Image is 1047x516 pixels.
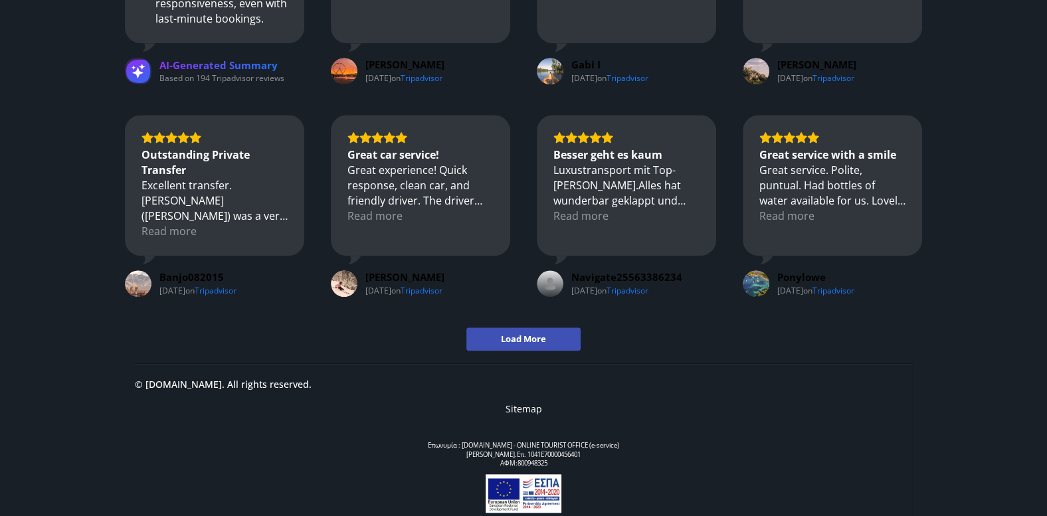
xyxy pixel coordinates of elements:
a: Review by Navigate25563386234 [571,271,682,283]
p: © [DOMAIN_NAME]. All rights reserved. [135,378,312,402]
div: Great service. Polite, puntual. Had bottles of water available for us. Lovely Mercedes mini bus a... [759,163,905,209]
div: on [777,73,812,84]
a: Review by Gabi I [571,58,601,70]
a: Review by Maria Ö [365,58,444,70]
a: View on Tripadvisor [812,286,854,296]
a: View on Tripadvisor [812,73,854,84]
div: on [365,73,401,84]
div: [DATE] [777,73,803,84]
img: e-bannersEUERDF180X90.jpg [486,474,562,513]
div: Rating: 5.0 out of 5 [759,131,905,143]
div: on [571,73,607,84]
span: [PERSON_NAME] [777,58,856,70]
div: on [777,286,812,296]
a: View on Tripadvisor [607,73,648,84]
a: Review by Banjo082015 [159,271,224,283]
div: Rating: 5.0 out of 5 [347,131,494,143]
img: Kara V [331,270,357,297]
a: View on Tripadvisor [125,270,151,297]
img: Ponylowe [743,270,769,297]
div: Tripadvisor [401,73,442,84]
div: on [159,286,195,296]
div: [DATE] [571,73,597,84]
a: View on Tripadvisor [743,58,769,84]
a: View on Tripadvisor [537,270,563,297]
a: View on Tripadvisor [195,286,237,296]
a: View on Tripadvisor [331,58,357,84]
img: Maria Ö [331,58,357,84]
span: Ponylowe [777,271,826,283]
div: [DATE] [365,286,391,296]
a: View on Tripadvisor [401,286,442,296]
div: Outstanding Private Transfer [142,147,288,178]
img: Martin Č [743,58,769,84]
div: Επωνυμία : [DOMAIN_NAME] - ONLINE TOURIST OFFICE (e-service) [PERSON_NAME].Επ. 1041Ε70000456401 Α... [135,441,912,468]
a: Review by Kara V [365,271,444,283]
div: [DATE] [571,286,597,296]
button: Load More [466,327,581,351]
a: View on Tripadvisor [401,73,442,84]
div: Tripadvisor [195,286,237,296]
span: Load More [501,333,546,345]
span: [PERSON_NAME] [365,58,444,70]
span: Navigate25563386234 [571,271,682,283]
div: Read more [759,209,814,224]
div: Tripadvisor [812,73,854,84]
img: Banjo082015 [125,270,151,297]
a: View on Tripadvisor [537,58,563,84]
div: Luxustransport mit Top-[PERSON_NAME].Alles hat wunderbar geklappt und unsere Erwartungen bei Weit... [553,163,700,209]
a: View on Tripadvisor [331,270,357,297]
div: Tripadvisor [812,286,854,296]
div: Rating: 5.0 out of 5 [142,131,288,143]
div: Read more [142,224,197,239]
div: Excellent transfer. [PERSON_NAME] ([PERSON_NAME]) was a very safe and reliable driver on our tran... [142,178,288,224]
div: Rating: 5.0 out of 5 [553,131,700,143]
div: Great service with a smile [759,147,905,163]
div: [DATE] [159,286,185,296]
a: Sitemap [506,402,542,415]
div: [DATE] [777,286,803,296]
div: [DATE] [365,73,391,84]
a: Review by Ponylowe [777,271,826,283]
div: Read more [347,209,403,224]
a: Review by Martin Č [777,58,856,70]
a: View on Tripadvisor [607,286,648,296]
div: Tripadvisor [607,286,648,296]
div: on [365,286,401,296]
div: Read more [553,209,609,224]
span: AI-Generated Summary [159,59,278,71]
span: Based on 194 Tripadvisor reviews [159,74,284,83]
span: Gabi I [571,58,601,70]
div: Tripadvisor [401,286,442,296]
span: [PERSON_NAME] [365,271,444,283]
div: Besser geht es kaum [553,147,700,163]
div: Great car service! [347,147,494,163]
div: Great experience! Quick response, clean car, and friendly driver. The driver made it so easy to f... [347,163,494,209]
span: Banjo082015 [159,271,224,283]
a: View on Tripadvisor [743,270,769,297]
div: on [571,286,607,296]
img: Gabi I [537,58,563,84]
div: Tripadvisor [607,73,648,84]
